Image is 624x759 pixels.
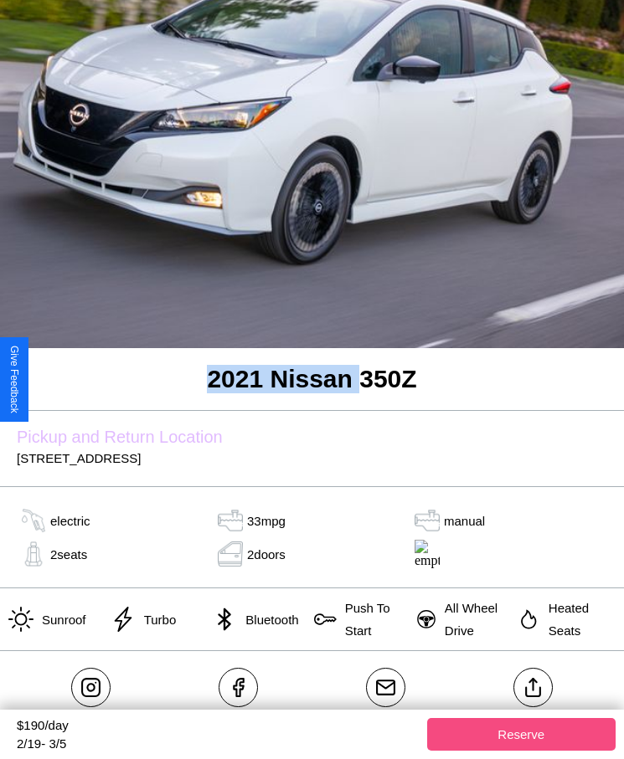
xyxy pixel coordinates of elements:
[17,428,607,447] label: Pickup and Return Location
[337,597,412,642] p: Push To Start
[17,541,50,567] img: gas
[214,541,247,567] img: door
[17,736,419,751] div: 2 / 19 - 3 / 5
[237,608,298,631] p: Bluetooth
[17,508,50,533] img: gas
[136,608,177,631] p: Turbo
[17,718,419,736] div: $ 190 /day
[540,597,616,642] p: Heated Seats
[50,543,87,566] p: 2 seats
[427,718,616,751] button: Reserve
[410,540,444,568] img: empty
[436,597,514,642] p: All Wheel Drive
[34,608,86,631] p: Sunroof
[247,543,286,566] p: 2 doors
[444,510,485,532] p: manual
[50,510,90,532] p: electric
[247,510,286,532] p: 33 mpg
[410,508,444,533] img: gas
[214,508,247,533] img: tank
[17,447,607,469] p: [STREET_ADDRESS]
[8,346,20,413] div: Give Feedback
